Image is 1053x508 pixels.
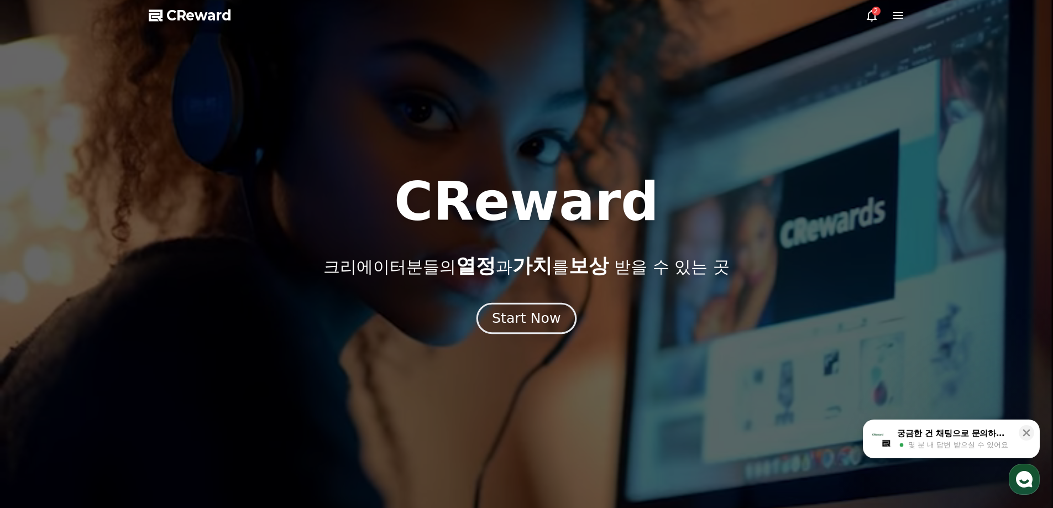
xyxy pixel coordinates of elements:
[143,350,212,378] a: 설정
[456,254,496,277] span: 열정
[101,368,114,376] span: 대화
[166,7,232,24] span: CReward
[3,350,73,378] a: 홈
[492,309,560,328] div: Start Now
[171,367,184,376] span: 설정
[73,350,143,378] a: 대화
[149,7,232,24] a: CReward
[323,255,729,277] p: 크리에이터분들의 과 를 받을 수 있는 곳
[35,367,41,376] span: 홈
[479,315,574,325] a: Start Now
[872,7,881,15] div: 2
[569,254,609,277] span: 보상
[394,175,659,228] h1: CReward
[865,9,878,22] a: 2
[476,302,577,334] button: Start Now
[512,254,552,277] span: 가치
